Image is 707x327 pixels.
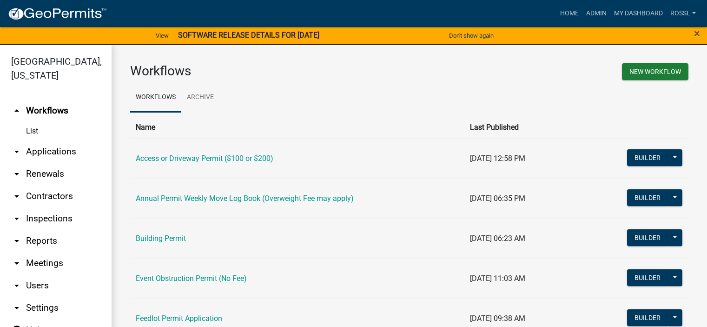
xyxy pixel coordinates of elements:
[470,194,525,203] span: [DATE] 06:35 PM
[11,302,22,314] i: arrow_drop_down
[445,28,497,43] button: Don't show again
[470,274,525,283] span: [DATE] 11:03 AM
[610,5,667,22] a: My Dashboard
[130,83,181,113] a: Workflows
[181,83,219,113] a: Archive
[11,105,22,116] i: arrow_drop_up
[582,5,610,22] a: Admin
[470,234,525,243] span: [DATE] 06:23 AM
[694,28,700,39] button: Close
[136,194,354,203] a: Annual Permit Weekly Move Log Book (Overweight Fee may apply)
[11,168,22,180] i: arrow_drop_down
[627,149,668,166] button: Builder
[130,116,464,139] th: Name
[178,31,319,40] strong: SOFTWARE RELEASE DETAILS FOR [DATE]
[627,189,668,206] button: Builder
[622,63,688,80] button: New Workflow
[136,154,273,163] a: Access or Driveway Permit ($100 or $200)
[627,269,668,286] button: Builder
[556,5,582,22] a: Home
[130,63,403,79] h3: Workflows
[11,258,22,269] i: arrow_drop_down
[136,314,222,323] a: Feedlot Permit Application
[136,274,247,283] a: Event Obstruction Permit (No Fee)
[470,154,525,163] span: [DATE] 12:58 PM
[11,146,22,157] i: arrow_drop_down
[694,27,700,40] span: ×
[11,280,22,291] i: arrow_drop_down
[11,191,22,202] i: arrow_drop_down
[627,229,668,246] button: Builder
[136,234,186,243] a: Building Permit
[464,116,608,139] th: Last Published
[667,5,700,22] a: RossL
[627,309,668,326] button: Builder
[11,213,22,224] i: arrow_drop_down
[152,28,172,43] a: View
[470,314,525,323] span: [DATE] 09:38 AM
[11,235,22,247] i: arrow_drop_down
